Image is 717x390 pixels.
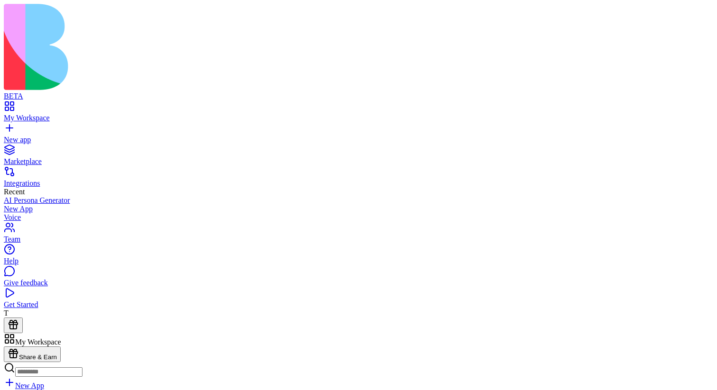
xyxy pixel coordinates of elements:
button: Share & Earn [4,346,61,362]
a: New App [4,205,713,213]
a: New app [4,127,713,144]
a: Integrations [4,171,713,188]
span: My Workspace [15,338,61,346]
a: New App [4,381,44,390]
div: BETA [4,92,713,100]
div: Team [4,235,713,244]
div: Marketplace [4,157,713,166]
a: My Workspace [4,105,713,122]
span: Share & Earn [19,354,57,361]
div: New app [4,136,713,144]
a: Voice [4,213,713,222]
div: Give feedback [4,279,713,287]
span: T [4,309,9,317]
div: Integrations [4,179,713,188]
div: Help [4,257,713,265]
a: AI Persona Generator [4,196,713,205]
img: logo [4,4,385,90]
a: Give feedback [4,270,713,287]
span: Recent [4,188,25,196]
a: Help [4,248,713,265]
a: Team [4,227,713,244]
div: My Workspace [4,114,713,122]
a: BETA [4,83,713,100]
a: Marketplace [4,149,713,166]
div: Get Started [4,300,713,309]
a: Get Started [4,292,713,309]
